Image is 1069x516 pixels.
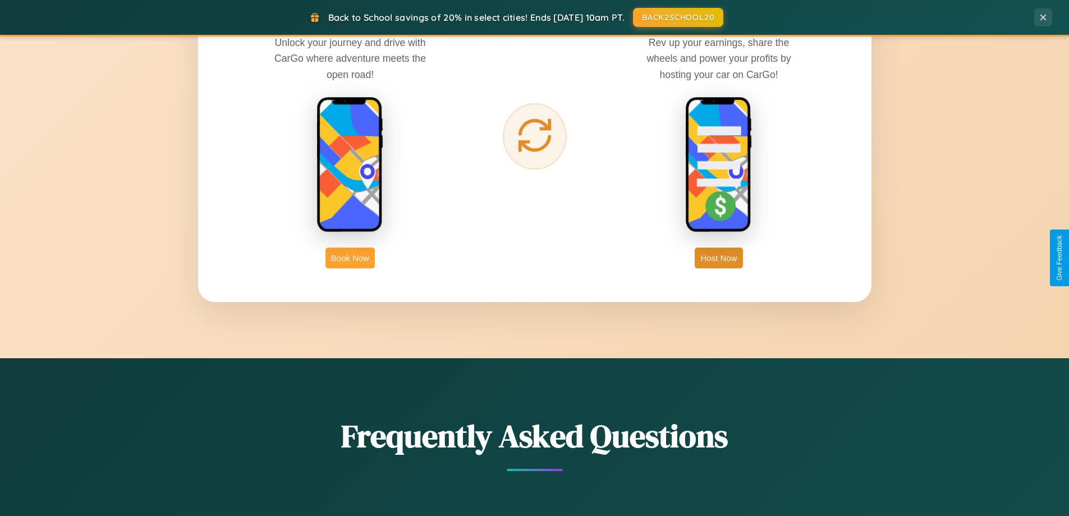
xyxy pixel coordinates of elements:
img: host phone [685,97,753,234]
div: Give Feedback [1056,235,1063,281]
span: Back to School savings of 20% in select cities! Ends [DATE] 10am PT. [328,12,625,23]
button: Host Now [695,248,742,268]
h2: Frequently Asked Questions [198,414,871,458]
img: rent phone [316,97,384,234]
button: BACK2SCHOOL20 [633,8,723,27]
p: Rev up your earnings, share the wheels and power your profits by hosting your car on CarGo! [635,35,803,82]
p: Unlock your journey and drive with CarGo where adventure meets the open road! [266,35,434,82]
button: Book Now [325,248,375,268]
